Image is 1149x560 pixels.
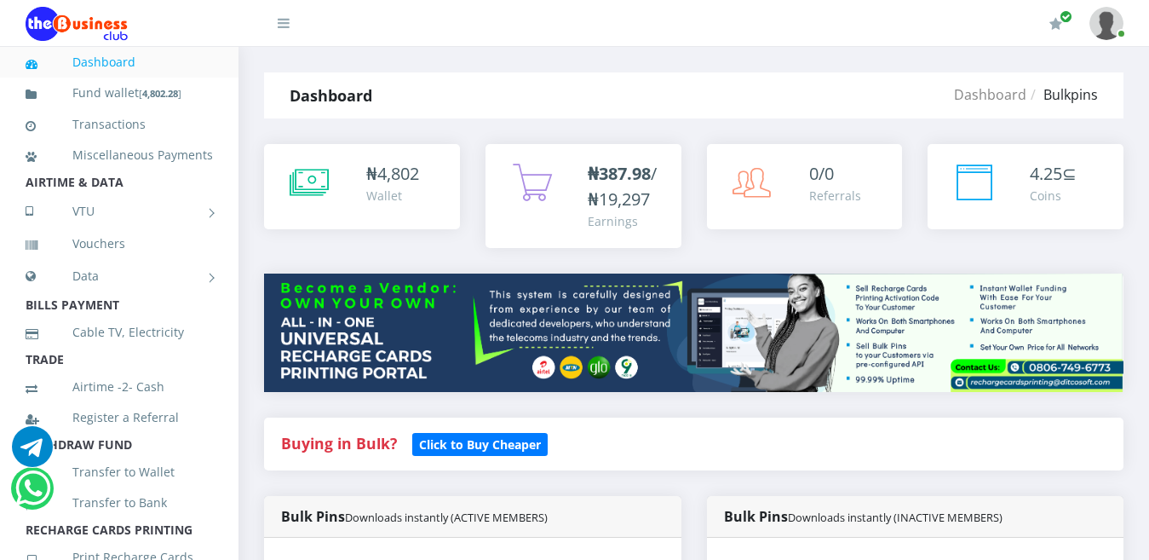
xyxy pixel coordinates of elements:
[26,73,213,113] a: Fund wallet[4,802.28]
[1049,17,1062,31] i: Renew/Upgrade Subscription
[809,162,834,185] span: 0/0
[26,190,213,233] a: VTU
[485,144,681,248] a: ₦387.98/₦19,297 Earnings
[366,187,419,205] div: Wallet
[1030,162,1062,185] span: 4.25
[588,212,664,230] div: Earnings
[26,105,213,144] a: Transactions
[26,453,213,492] a: Transfer to Wallet
[26,398,213,437] a: Register a Referral
[26,136,213,175] a: Miscellaneous Payments
[809,187,861,205] div: Referrals
[26,313,213,352] a: Cable TV, Electricity
[724,507,1003,526] strong: Bulk Pins
[26,367,213,407] a: Airtime -2- Cash
[281,433,397,453] strong: Buying in Bulk?
[1030,187,1077,205] div: Coins
[1089,7,1123,40] img: User
[412,433,548,453] a: Click to Buy Cheaper
[26,255,213,297] a: Data
[142,87,178,100] b: 4,802.28
[419,436,541,453] b: Click to Buy Cheaper
[954,85,1026,104] a: Dashboard
[264,144,460,229] a: ₦4,802 Wallet
[26,483,213,522] a: Transfer to Bank
[366,161,419,187] div: ₦
[1026,84,1098,105] li: Bulkpins
[707,144,903,229] a: 0/0 Referrals
[281,507,548,526] strong: Bulk Pins
[139,87,181,100] small: [ ]
[12,439,53,467] a: Chat for support
[588,162,657,211] span: /₦19,297
[26,43,213,82] a: Dashboard
[345,510,548,525] small: Downloads instantly (ACTIVE MEMBERS)
[788,510,1003,525] small: Downloads instantly (INACTIVE MEMBERS)
[26,7,128,41] img: Logo
[15,481,50,509] a: Chat for support
[588,162,651,185] b: ₦387.98
[290,85,372,106] strong: Dashboard
[264,274,1123,391] img: multitenant_rcp.png
[26,224,213,263] a: Vouchers
[377,162,419,185] span: 4,802
[1030,161,1077,187] div: ⊆
[1060,10,1072,23] span: Renew/Upgrade Subscription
